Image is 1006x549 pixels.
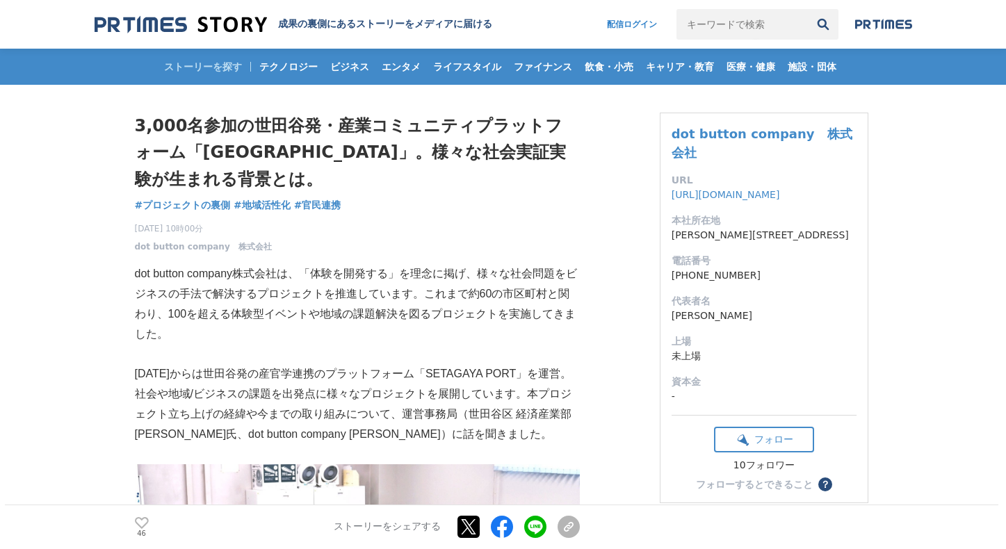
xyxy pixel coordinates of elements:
[428,49,507,85] a: ライフスタイル
[855,19,912,30] img: prtimes
[672,309,857,323] dd: [PERSON_NAME]
[721,49,781,85] a: 医療・健康
[135,222,272,235] span: [DATE] 10時00分
[672,213,857,228] dt: 本社所在地
[672,268,857,283] dd: [PHONE_NUMBER]
[672,173,857,188] dt: URL
[254,60,323,73] span: テクノロジー
[721,60,781,73] span: 医療・健康
[135,240,272,253] a: dot button company 株式会社
[334,521,441,534] p: ストーリーをシェアする
[672,349,857,363] dd: 未上場
[579,60,639,73] span: 飲食・小売
[135,199,231,211] span: #プロジェクトの裏側
[294,199,341,211] span: #官民連携
[782,60,842,73] span: 施設・団体
[278,18,492,31] h2: 成果の裏側にあるストーリーをメディアに届ける
[672,334,857,349] dt: 上場
[820,480,830,489] span: ？
[234,199,291,211] span: #地域活性化
[640,60,720,73] span: キャリア・教育
[376,60,426,73] span: エンタメ
[696,480,813,489] div: フォローするとできること
[672,254,857,268] dt: 電話番号
[428,60,507,73] span: ライフスタイル
[782,49,842,85] a: 施設・団体
[135,264,580,344] p: dot button company株式会社は、「体験を開発する」を理念に掲げ、様々な社会問題をビジネスの手法で解決するプロジェクトを推進しています。これまで約60の市区町村と関わり、100を超...
[672,389,857,404] dd: -
[135,198,231,213] a: #プロジェクトの裏側
[95,15,267,34] img: 成果の裏側にあるストーリーをメディアに届ける
[234,198,291,213] a: #地域活性化
[508,49,578,85] a: ファイナンス
[95,15,492,34] a: 成果の裏側にあるストーリーをメディアに届ける 成果の裏側にあるストーリーをメディアに届ける
[714,459,814,472] div: 10フォロワー
[593,9,671,40] a: 配信ログイン
[672,375,857,389] dt: 資本金
[325,60,375,73] span: ビジネス
[714,427,814,452] button: フォロー
[672,294,857,309] dt: 代表者名
[676,9,808,40] input: キーワードで検索
[808,9,838,40] button: 検索
[508,60,578,73] span: ファイナンス
[818,477,832,491] button: ？
[672,189,780,200] a: [URL][DOMAIN_NAME]
[135,530,149,537] p: 46
[294,198,341,213] a: #官民連携
[135,113,580,192] h1: 3,000名参加の世田谷発・産業コミュニティプラットフォーム「[GEOGRAPHIC_DATA]」。様々な社会実証実験が生まれる背景とは。
[376,49,426,85] a: エンタメ
[672,126,852,160] a: dot button company 株式会社
[135,364,580,444] p: [DATE]からは世田谷発の産官学連携のプラットフォーム「SETAGAYA PORT」を運営。社会や地域/ビジネスの課題を出発点に様々なプロジェクトを展開しています。本プロジェクト立ち上げの経緯...
[325,49,375,85] a: ビジネス
[254,49,323,85] a: テクノロジー
[579,49,639,85] a: 飲食・小売
[672,228,857,243] dd: [PERSON_NAME][STREET_ADDRESS]
[640,49,720,85] a: キャリア・教育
